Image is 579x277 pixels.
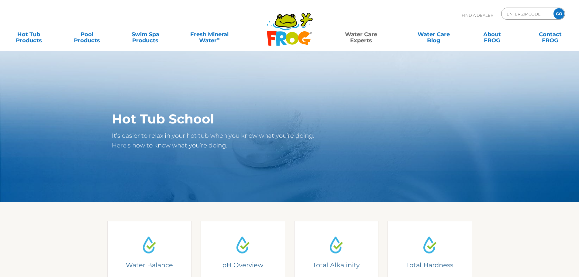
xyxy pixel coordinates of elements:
[462,8,493,23] p: Find A Dealer
[112,112,327,126] h1: Hot Tub School
[469,28,515,40] a: AboutFROG
[411,28,456,40] a: Water CareBlog
[112,131,327,150] p: It’s easier to relax in your hot tub when you know what you’re doing. Here’s how to know what you...
[205,261,281,269] h4: pH Overview
[325,234,347,256] img: Water Drop Icon
[553,8,564,19] input: GO
[506,9,547,18] input: Zip Code Form
[298,261,374,269] h4: Total Alkalinity
[324,28,398,40] a: Water CareExperts
[392,261,467,269] h4: Total Hardness
[123,28,168,40] a: Swim SpaProducts
[6,28,51,40] a: Hot TubProducts
[181,28,238,40] a: Fresh MineralWater∞
[217,36,220,41] sup: ∞
[138,234,160,256] img: Water Drop Icon
[419,234,441,256] img: Water Drop Icon
[528,28,573,40] a: ContactFROG
[64,28,110,40] a: PoolProducts
[112,261,187,269] h4: Water Balance
[232,234,254,256] img: Water Drop Icon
